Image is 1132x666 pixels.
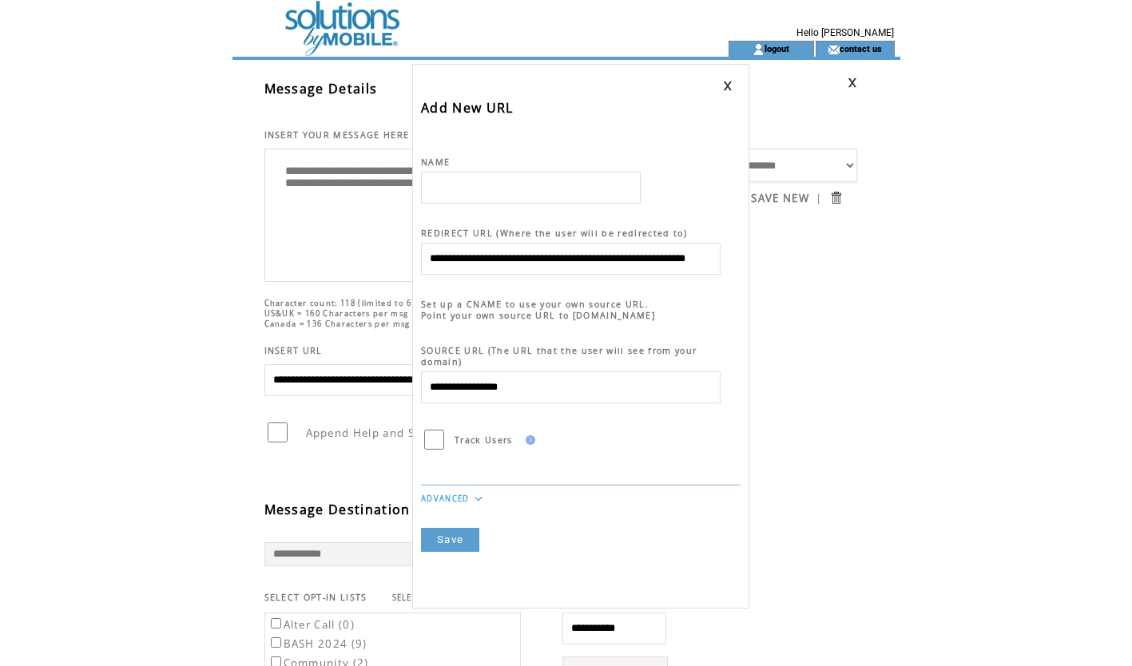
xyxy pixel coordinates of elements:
span: REDIRECT URL (Where the user will be redirected to) [421,228,687,239]
a: Save [421,528,479,552]
img: help.gif [521,435,535,445]
span: Point your own source URL to [DOMAIN_NAME] [421,310,655,321]
span: Add New URL [421,99,514,117]
span: NAME [421,157,450,168]
span: Set up a CNAME to use your own source URL. [421,299,649,310]
span: SOURCE URL (The URL that the user will see from your domain) [421,345,697,367]
a: ADVANCED [421,494,470,504]
span: Track Users [455,434,513,446]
